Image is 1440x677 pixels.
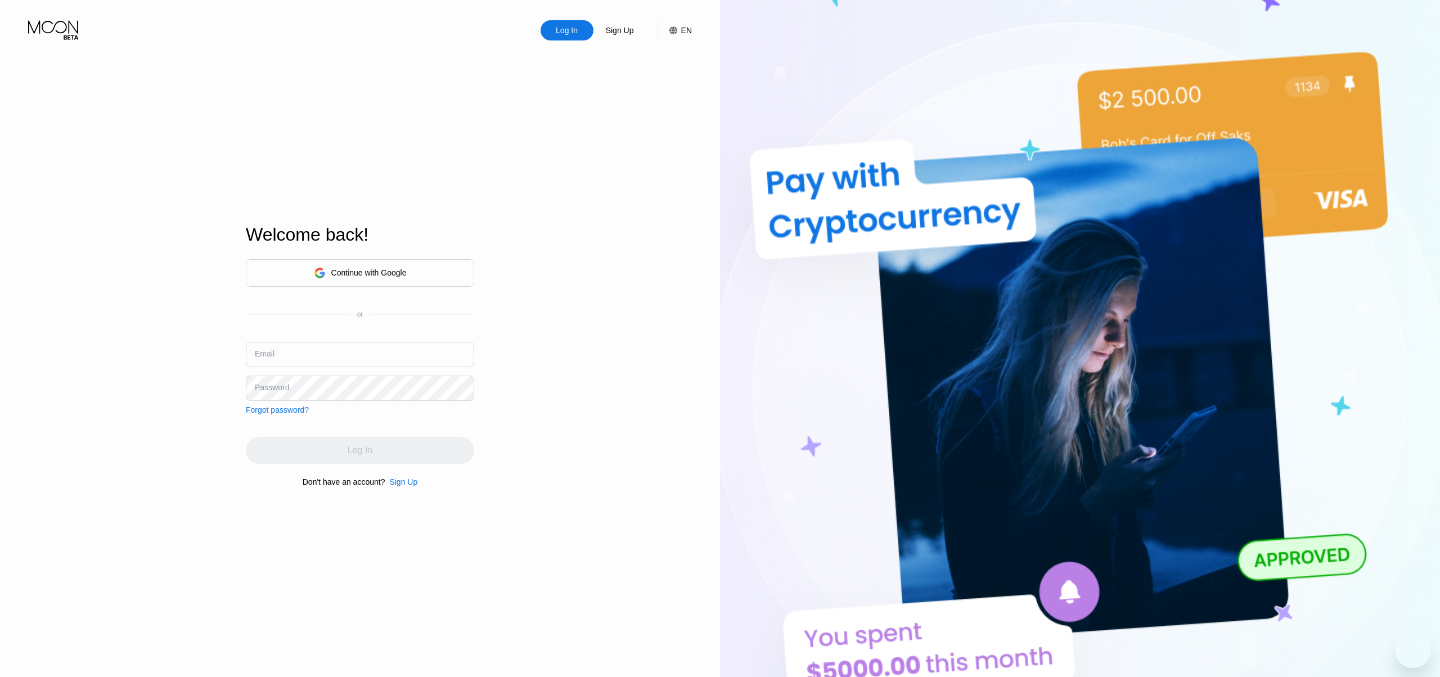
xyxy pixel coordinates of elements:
div: Password [255,383,289,392]
div: Forgot password? [246,405,309,414]
iframe: Button to launch messaging window [1395,632,1431,668]
div: Email [255,349,274,358]
div: Sign Up [605,25,635,36]
div: Log In [555,25,579,36]
div: Sign Up [389,477,417,486]
div: Continue with Google [246,259,474,287]
div: or [357,310,363,318]
div: Sign Up [385,477,417,486]
div: EN [658,20,692,40]
div: Sign Up [593,20,646,40]
div: Don't have an account? [303,477,385,486]
div: EN [681,26,692,35]
div: Continue with Google [331,268,407,277]
div: Welcome back! [246,224,474,245]
div: Log In [541,20,593,40]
